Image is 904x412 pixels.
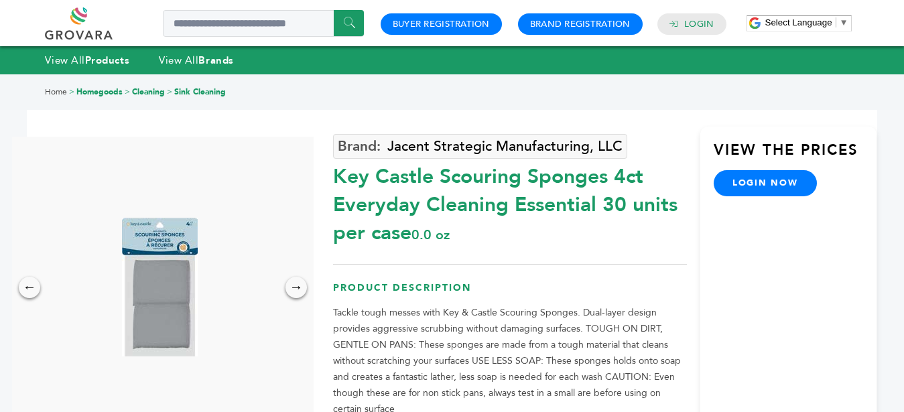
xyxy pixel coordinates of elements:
[132,86,165,97] a: Cleaning
[333,156,687,247] div: Key Castle Scouring Sponges 4ct Everyday Cleaning Essential 30 units per case
[159,54,234,67] a: View AllBrands
[714,140,877,171] h3: View the Prices
[122,218,198,356] img: Key & Castle Scouring Sponges 4ct – Everyday Cleaning Essential 30 units per case 0.0 oz
[45,86,67,97] a: Home
[333,134,627,159] a: Jacent Strategic Manufacturing, LLC
[684,18,714,30] a: Login
[530,18,631,30] a: Brand Registration
[714,170,817,196] a: login now
[765,17,832,27] span: Select Language
[76,86,123,97] a: Homegoods
[85,54,129,67] strong: Products
[285,277,307,298] div: →
[19,277,40,298] div: ←
[174,86,226,97] a: Sink Cleaning
[125,86,130,97] span: >
[840,17,848,27] span: ▼
[393,18,490,30] a: Buyer Registration
[163,10,364,37] input: Search a product or brand...
[411,226,450,244] span: 0.0 oz
[765,17,848,27] a: Select Language​
[45,54,129,67] a: View AllProducts
[167,86,172,97] span: >
[69,86,74,97] span: >
[198,54,233,67] strong: Brands
[333,281,687,305] h3: Product Description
